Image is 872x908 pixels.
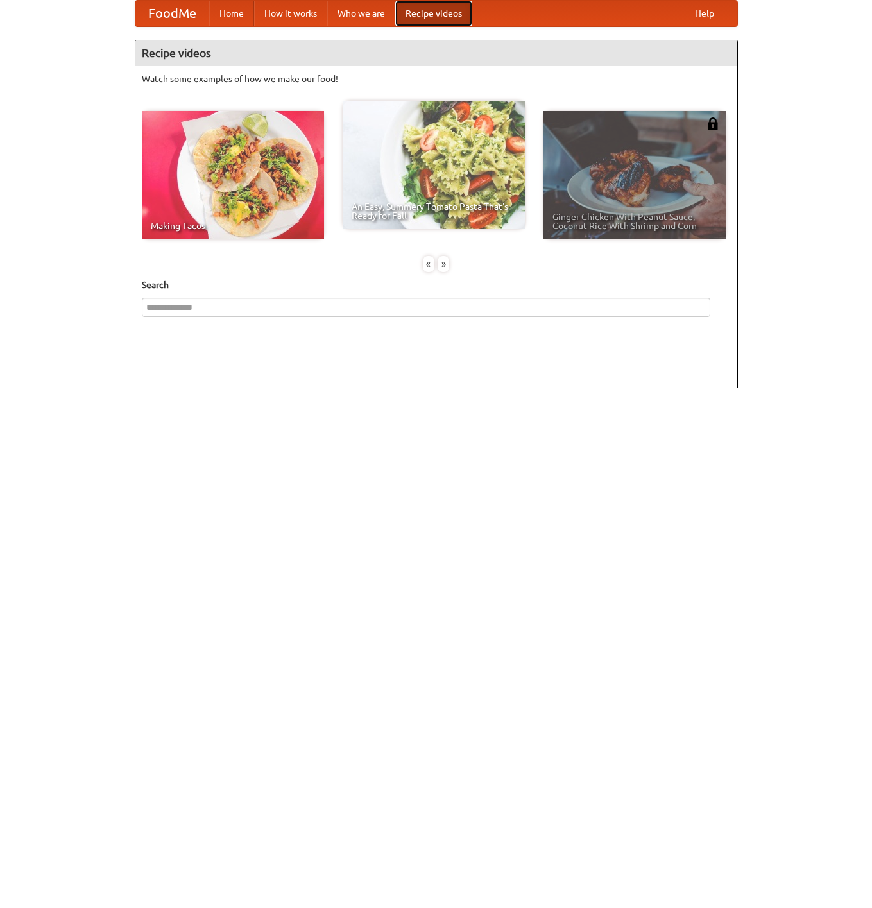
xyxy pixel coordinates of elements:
a: How it works [254,1,327,26]
a: Help [685,1,724,26]
span: Making Tacos [151,221,315,230]
span: An Easy, Summery Tomato Pasta That's Ready for Fall [352,202,516,220]
a: Recipe videos [395,1,472,26]
a: An Easy, Summery Tomato Pasta That's Ready for Fall [343,101,525,229]
img: 483408.png [706,117,719,130]
div: « [423,256,434,272]
a: FoodMe [135,1,209,26]
p: Watch some examples of how we make our food! [142,73,731,85]
div: » [438,256,449,272]
h5: Search [142,278,731,291]
a: Who we are [327,1,395,26]
a: Making Tacos [142,111,324,239]
a: Home [209,1,254,26]
h4: Recipe videos [135,40,737,66]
